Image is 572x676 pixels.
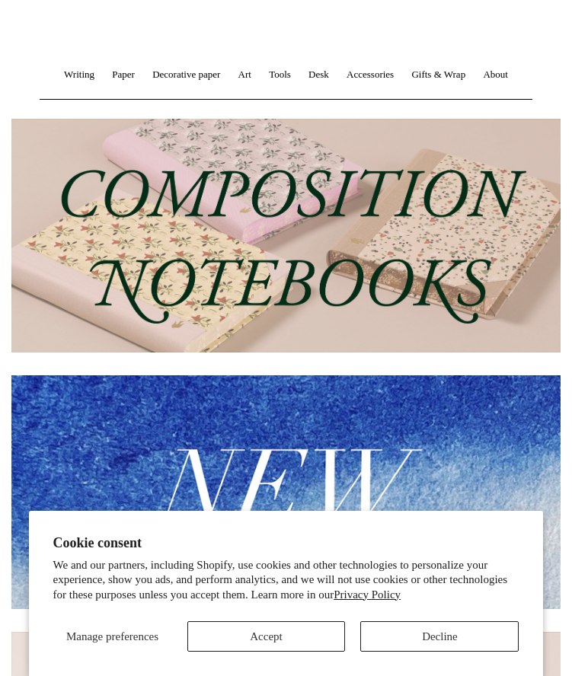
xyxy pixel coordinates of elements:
a: Art [231,55,259,95]
h2: Cookie consent [53,535,519,551]
img: 202302 Composition ledgers.jpg__PID:69722ee6-fa44-49dd-a067-31375e5d54ec [11,119,561,352]
a: Paper [104,55,142,95]
a: About [475,55,516,95]
a: Accessories [339,55,401,95]
a: Decorative paper [145,55,228,95]
a: Desk [301,55,337,95]
span: Manage preferences [66,630,158,643]
button: Decline [360,621,519,652]
p: We and our partners, including Shopify, use cookies and other technologies to personalize your ex... [53,558,519,603]
a: Gifts & Wrap [404,55,473,95]
img: New.jpg__PID:f73bdf93-380a-4a35-bcfe-7823039498e1 [11,375,561,609]
button: Manage preferences [53,621,172,652]
a: Privacy Policy [334,588,401,601]
a: Tools [261,55,299,95]
button: Accept [187,621,346,652]
a: Writing [56,55,102,95]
